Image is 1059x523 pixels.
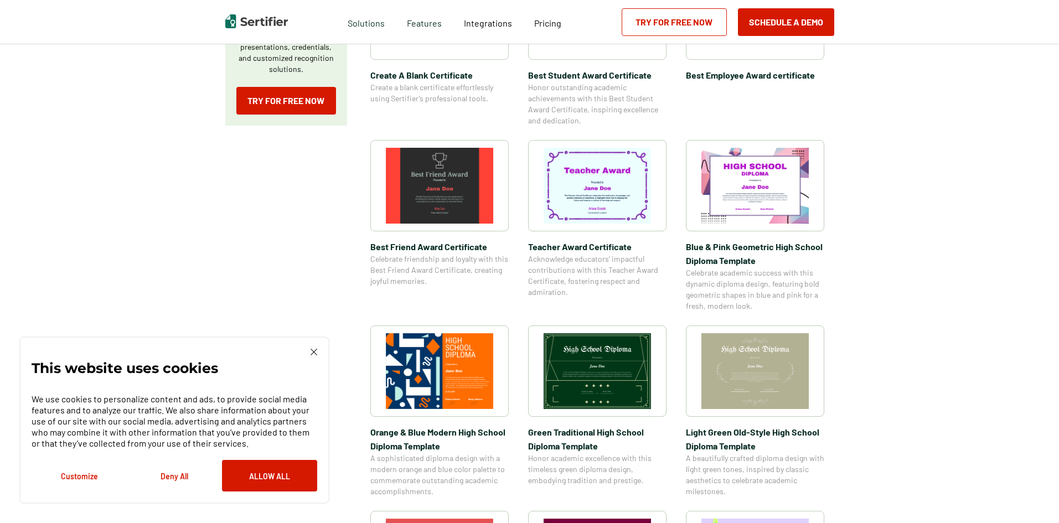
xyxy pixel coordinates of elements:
a: Green Traditional High School Diploma TemplateGreen Traditional High School Diploma TemplateHonor... [528,325,667,497]
span: Light Green Old-Style High School Diploma Template [686,425,824,453]
a: Try for Free Now [622,8,727,36]
span: Solutions [348,15,385,29]
a: Pricing [534,15,561,29]
img: Sertifier | Digital Credentialing Platform [225,14,288,28]
p: This website uses cookies [32,363,218,374]
img: Teacher Award Certificate [544,148,651,224]
button: Allow All [222,460,317,491]
span: Features [407,15,442,29]
span: Green Traditional High School Diploma Template [528,425,667,453]
iframe: Chat Widget [1004,470,1059,523]
a: Blue & Pink Geometric High School Diploma TemplateBlue & Pink Geometric High School Diploma Templ... [686,140,824,312]
img: Best Friend Award Certificate​ [386,148,493,224]
a: Teacher Award CertificateTeacher Award CertificateAcknowledge educators’ impactful contributions ... [528,140,667,312]
span: Best Student Award Certificate​ [528,68,667,82]
span: Honor outstanding academic achievements with this Best Student Award Certificate, inspiring excel... [528,82,667,126]
span: Pricing [534,18,561,28]
a: Best Friend Award Certificate​Best Friend Award Certificate​Celebrate friendship and loyalty with... [370,140,509,312]
button: Deny All [127,460,222,491]
span: A beautifully crafted diploma design with light green tones, inspired by classic aesthetics to ce... [686,453,824,497]
a: Try for Free Now [236,87,336,115]
p: We use cookies to personalize content and ads, to provide social media features and to analyze ou... [32,393,317,449]
img: Blue & Pink Geometric High School Diploma Template [701,148,809,224]
button: Customize [32,460,127,491]
a: Orange & Blue Modern High School Diploma TemplateOrange & Blue Modern High School Diploma Templat... [370,325,509,497]
span: Create a blank certificate effortlessly using Sertifier’s professional tools. [370,82,509,104]
p: Create a blank certificate with Sertifier for professional presentations, credentials, and custom... [236,19,336,75]
button: Schedule a Demo [738,8,834,36]
a: Integrations [464,15,512,29]
span: Acknowledge educators’ impactful contributions with this Teacher Award Certificate, fostering res... [528,253,667,298]
span: Integrations [464,18,512,28]
span: Blue & Pink Geometric High School Diploma Template [686,240,824,267]
span: Best Employee Award certificate​ [686,68,824,82]
img: Green Traditional High School Diploma Template [544,333,651,409]
span: Create A Blank Certificate [370,68,509,82]
span: Orange & Blue Modern High School Diploma Template [370,425,509,453]
span: A sophisticated diploma design with a modern orange and blue color palette to commemorate outstan... [370,453,509,497]
span: Celebrate academic success with this dynamic diploma design, featuring bold geometric shapes in b... [686,267,824,312]
img: Orange & Blue Modern High School Diploma Template [386,333,493,409]
span: Teacher Award Certificate [528,240,667,253]
span: Celebrate friendship and loyalty with this Best Friend Award Certificate, creating joyful memories. [370,253,509,287]
img: Light Green Old-Style High School Diploma Template [701,333,809,409]
span: Honor academic excellence with this timeless green diploma design, embodying tradition and prestige. [528,453,667,486]
a: Light Green Old-Style High School Diploma TemplateLight Green Old-Style High School Diploma Templ... [686,325,824,497]
span: Best Friend Award Certificate​ [370,240,509,253]
img: Cookie Popup Close [311,349,317,355]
